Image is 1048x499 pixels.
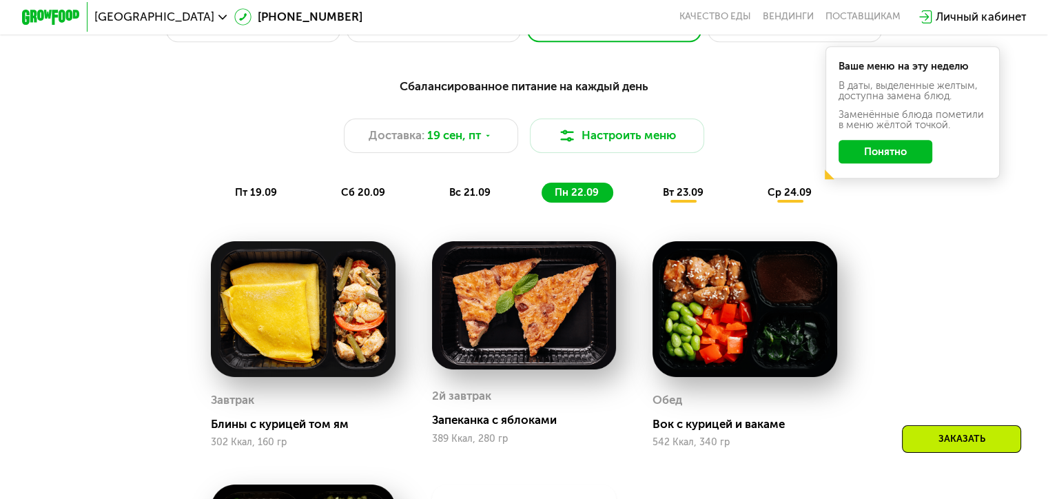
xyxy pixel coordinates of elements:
button: Настроить меню [530,119,705,154]
div: 2й завтрак [432,385,491,407]
span: вс 21.09 [449,186,491,198]
div: Завтрак [211,389,254,411]
div: Личный кабинет [936,8,1026,26]
span: сб 20.09 [341,186,385,198]
a: [PHONE_NUMBER] [234,8,362,26]
span: пт 19.09 [235,186,277,198]
span: вт 23.09 [663,186,703,198]
div: Вок с курицей и вакаме [653,417,848,431]
div: Сбалансированное питание на каждый день [93,77,955,95]
a: Качество еды [679,11,751,23]
div: Заказать [902,425,1021,453]
div: Запеканка с яблоками [432,413,628,427]
span: 19 сен, пт [427,127,481,144]
div: Ваше меню на эту неделю [839,61,987,72]
span: ср 24.09 [768,186,812,198]
span: [GEOGRAPHIC_DATA] [94,11,214,23]
button: Понятно [839,140,932,163]
div: поставщикам [825,11,901,23]
span: Доставка: [369,127,424,144]
div: В даты, выделенные желтым, доступна замена блюд. [839,81,987,101]
div: Обед [653,389,682,411]
a: Вендинги [763,11,814,23]
div: Блины с курицей том ям [211,417,407,431]
div: 302 Ккал, 160 гр [211,437,395,448]
span: пн 22.09 [555,186,599,198]
div: Заменённые блюда пометили в меню жёлтой точкой. [839,110,987,130]
div: 542 Ккал, 340 гр [653,437,837,448]
div: 389 Ккал, 280 гр [432,434,617,445]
